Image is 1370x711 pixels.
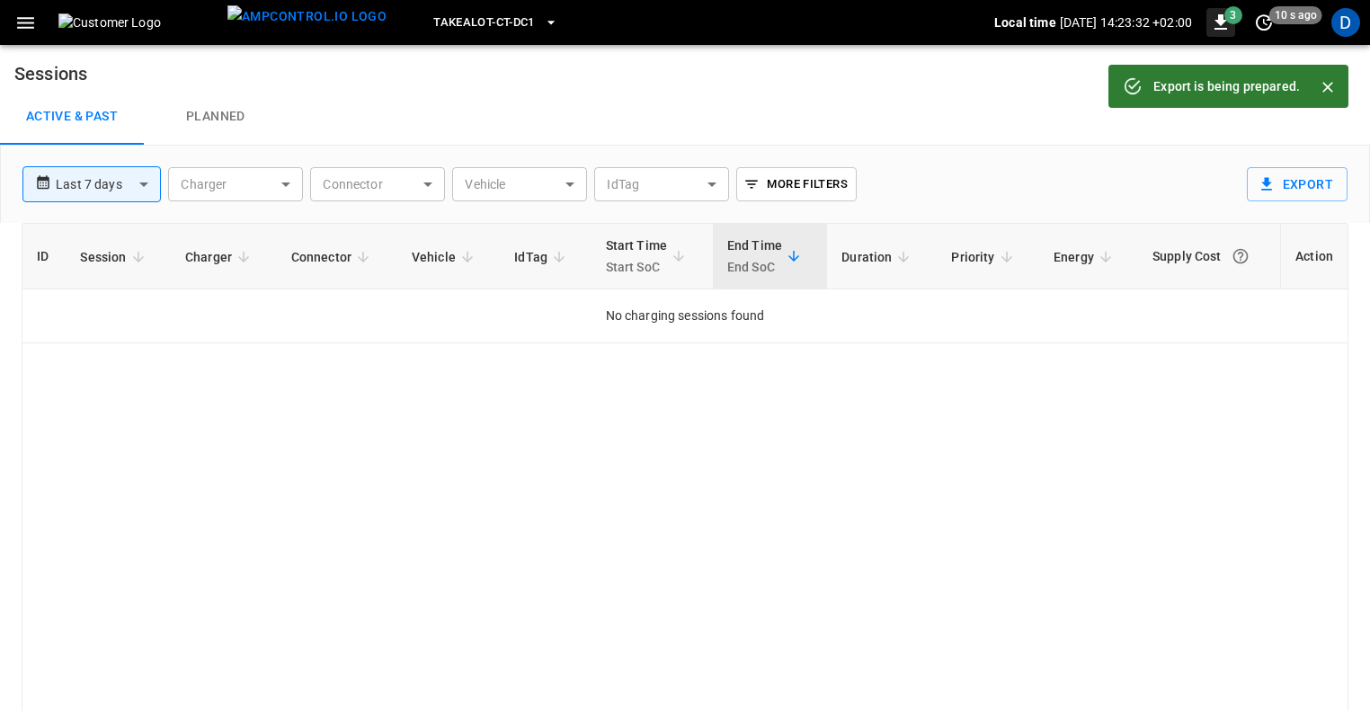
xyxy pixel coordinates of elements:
[22,224,66,289] th: ID
[1269,6,1322,24] span: 10 s ago
[22,224,1348,343] table: sessions table
[56,167,161,201] div: Last 7 days
[1224,240,1257,272] button: The cost of your charging session based on your supply rates
[1060,13,1192,31] p: [DATE] 14:23:32 +02:00
[291,246,375,268] span: Connector
[606,256,668,278] p: Start SoC
[951,246,1018,268] span: Priority
[1280,224,1348,289] th: Action
[412,246,479,268] span: Vehicle
[426,5,565,40] button: Takealot-CT-DC1
[727,235,805,278] span: End TimeEnd SoC
[1153,70,1300,102] div: Export is being prepared.
[1250,8,1278,37] button: set refresh interval
[1152,240,1266,272] div: Supply Cost
[433,13,535,33] span: Takealot-CT-DC1
[727,256,782,278] p: End SoC
[1224,6,1242,24] span: 3
[841,246,915,268] span: Duration
[514,246,571,268] span: IdTag
[1247,167,1348,201] button: Export
[80,246,149,268] span: Session
[1054,246,1117,268] span: Energy
[227,5,387,28] img: ampcontrol.io logo
[185,246,255,268] span: Charger
[58,13,220,31] img: Customer Logo
[1331,8,1360,37] div: profile-icon
[736,167,856,201] button: More Filters
[22,289,1348,343] td: No charging sessions found
[994,13,1056,31] p: Local time
[727,235,782,278] div: End Time
[606,235,691,278] span: Start TimeStart SoC
[606,235,668,278] div: Start Time
[1314,74,1341,101] button: Close
[144,88,288,146] a: Planned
